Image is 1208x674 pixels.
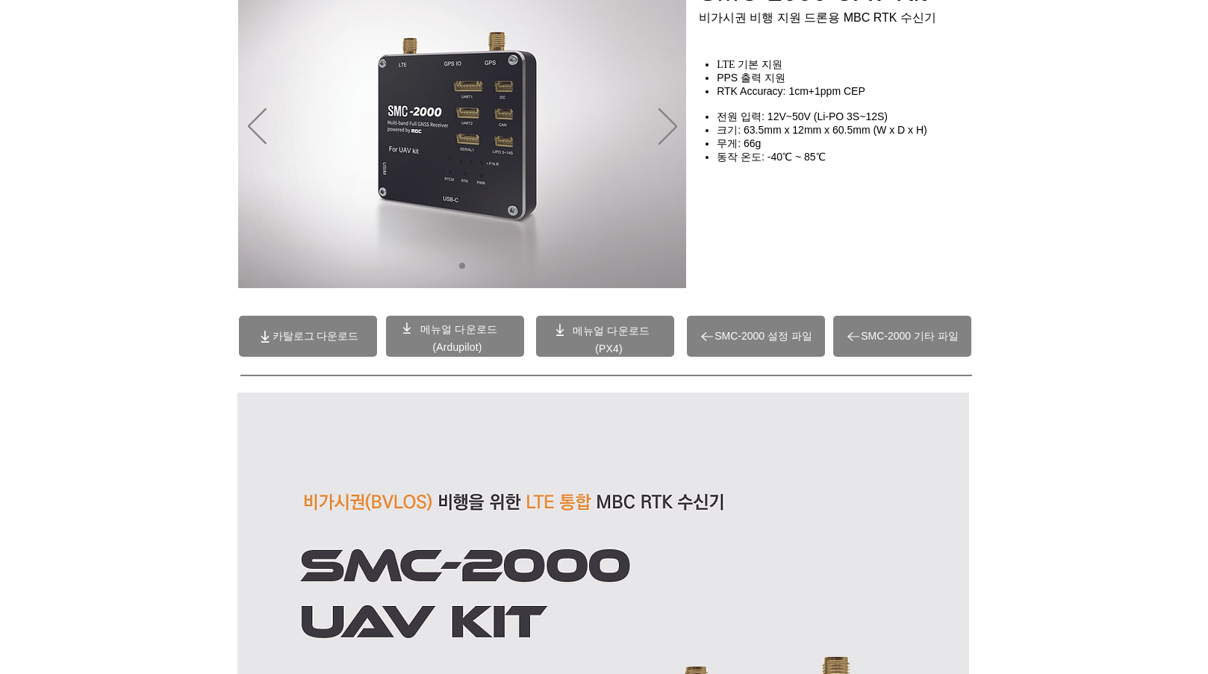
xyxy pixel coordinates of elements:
[248,108,267,147] button: 이전
[573,325,650,337] a: 메뉴얼 다운로드
[459,263,465,269] a: 01
[717,124,927,136] span: 크기: 63.5mm x 12mm x 60.5mm (W x D x H)
[239,316,377,357] a: 카탈로그 다운로드
[717,85,865,97] span: RTK Accuracy: 1cm+1ppm CEP
[454,263,471,269] nav: 슬라이드
[595,343,623,355] a: (PX4)
[717,137,761,149] span: 무게: 66g
[717,151,825,163] span: 동작 온도: -40℃ ~ 85℃
[861,330,959,343] span: SMC-2000 기타 파일
[932,204,1208,674] iframe: Wix Chat
[432,341,482,353] a: (Ardupilot)
[833,316,971,357] a: SMC-2000 기타 파일
[714,330,812,343] span: SMC-2000 설정 파일
[687,316,825,357] a: SMC-2000 설정 파일
[420,323,497,335] a: 메뉴얼 다운로드
[659,108,677,147] button: 다음
[717,110,888,122] span: 전원 입력: 12V~50V (Li-PO 3S~12S)
[273,330,359,343] span: 카탈로그 다운로드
